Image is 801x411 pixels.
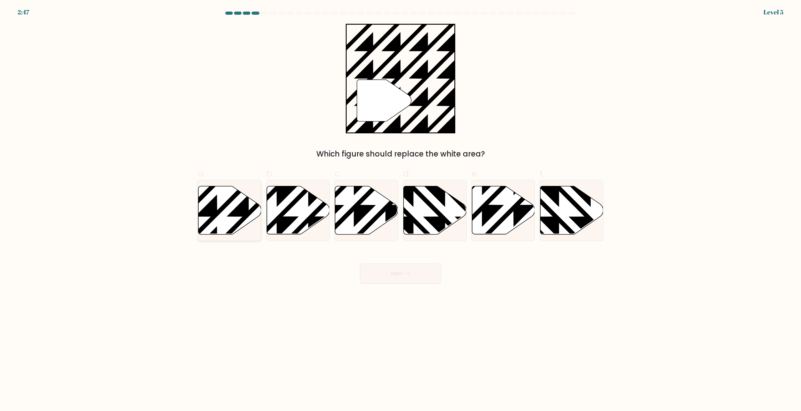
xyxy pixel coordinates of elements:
div: 2:47 [18,8,29,17]
span: e. [472,167,478,180]
span: f. [540,167,544,180]
span: c. [334,167,341,180]
button: Next [360,264,441,284]
g: " [357,80,411,121]
div: Level 5 [763,8,783,17]
span: a. [198,167,205,180]
span: b. [266,167,274,180]
span: d. [403,167,411,180]
div: Which figure should replace the white area? [202,148,599,160]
